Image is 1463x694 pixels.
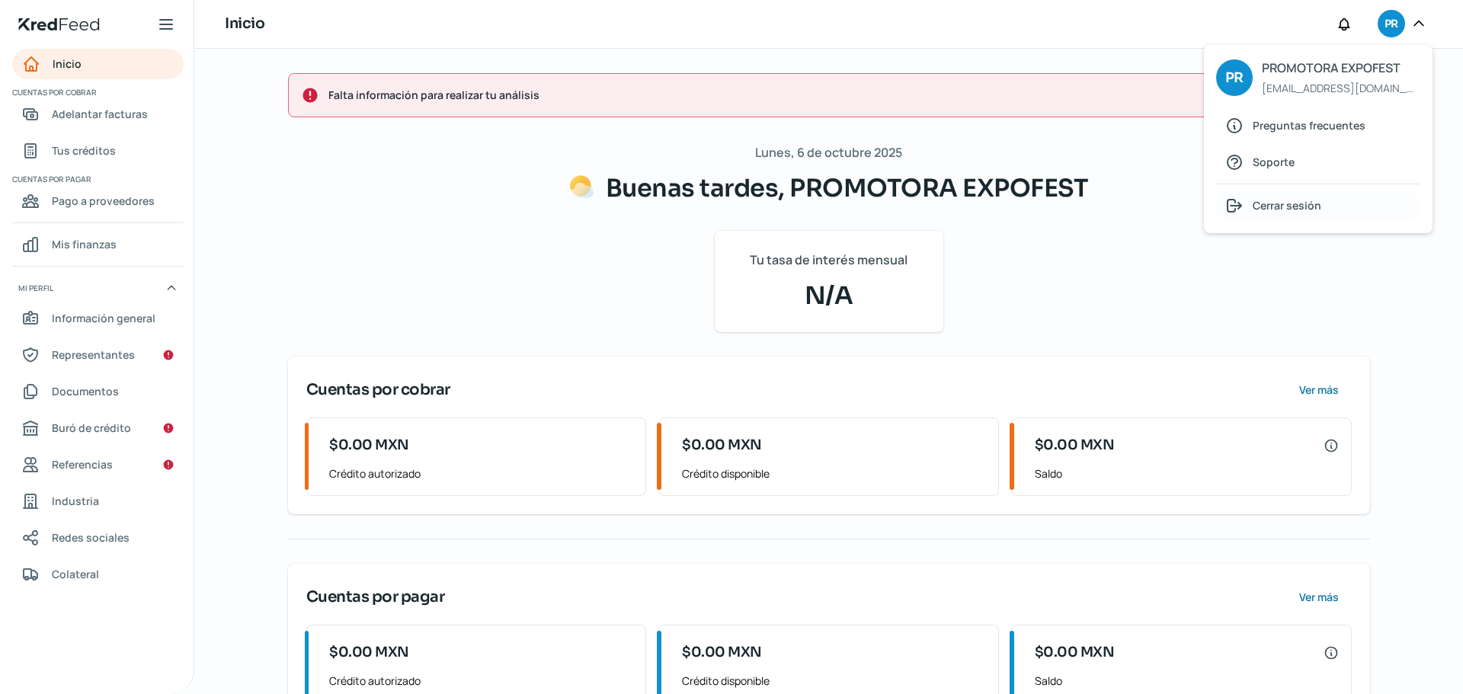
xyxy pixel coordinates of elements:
[12,85,181,99] span: Cuentas por cobrar
[52,528,130,547] span: Redes sociales
[682,464,986,483] span: Crédito disponible
[52,418,131,437] span: Buró de crédito
[1035,464,1339,483] span: Saldo
[1253,116,1365,135] span: Preguntas frecuentes
[12,136,184,166] a: Tus créditos
[1262,78,1420,98] span: [EMAIL_ADDRESS][DOMAIN_NAME]
[12,49,184,79] a: Inicio
[225,13,264,35] h1: Inicio
[1035,435,1115,456] span: $0.00 MXN
[12,486,184,517] a: Industria
[52,104,148,123] span: Adelantar facturas
[52,382,119,401] span: Documentos
[1253,196,1321,215] span: Cerrar sesión
[1035,671,1339,690] span: Saldo
[329,642,409,663] span: $0.00 MXN
[12,99,184,130] a: Adelantar facturas
[733,277,925,314] span: N/A
[12,303,184,334] a: Información general
[52,309,155,328] span: Información general
[12,413,184,443] a: Buró de crédito
[1035,642,1115,663] span: $0.00 MXN
[1287,375,1352,405] button: Ver más
[12,172,181,186] span: Cuentas por pagar
[606,173,1089,203] span: Buenas tardes, PROMOTORA EXPOFEST
[12,559,184,590] a: Colateral
[329,435,409,456] span: $0.00 MXN
[12,186,184,216] a: Pago a proveedores
[1253,152,1295,171] span: Soporte
[1287,582,1352,612] button: Ver más
[328,85,1299,104] span: Falta información para realizar tu análisis
[1299,385,1339,395] span: Ver más
[306,586,445,609] span: Cuentas por pagar
[12,523,184,553] a: Redes sociales
[682,642,762,663] span: $0.00 MXN
[682,671,986,690] span: Crédito disponible
[52,345,135,364] span: Representantes
[329,671,633,690] span: Crédito autorizado
[682,435,762,456] span: $0.00 MXN
[1385,15,1397,34] span: PR
[12,229,184,260] a: Mis finanzas
[18,281,53,295] span: Mi perfil
[329,464,633,483] span: Crédito autorizado
[750,249,908,271] span: Tu tasa de interés mensual
[52,235,117,254] span: Mis finanzas
[755,142,902,164] span: Lunes, 6 de octubre 2025
[52,191,155,210] span: Pago a proveedores
[1262,57,1420,79] span: PROMOTORA EXPOFEST
[12,376,184,407] a: Documentos
[53,54,82,73] span: Inicio
[1299,592,1339,603] span: Ver más
[52,141,116,160] span: Tus créditos
[12,449,184,480] a: Referencias
[1225,66,1243,90] span: PR
[12,340,184,370] a: Representantes
[569,174,594,199] img: Saludos
[306,379,450,401] span: Cuentas por cobrar
[52,455,113,474] span: Referencias
[52,564,99,584] span: Colateral
[52,491,99,510] span: Industria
